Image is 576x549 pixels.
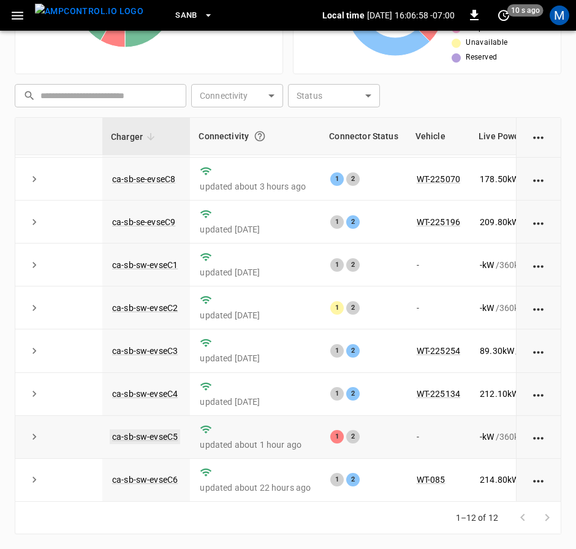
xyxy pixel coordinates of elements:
[417,217,460,227] a: WT-225196
[480,474,519,486] p: 214.80 kW
[200,266,311,278] p: updated [DATE]
[417,475,445,485] a: WT-085
[25,342,44,360] button: expand row
[110,429,180,444] a: ca-sb-sw-evseC5
[507,4,544,17] span: 10 s ago
[407,416,470,459] td: -
[346,172,360,186] div: 2
[531,474,547,486] div: action cell options
[330,301,344,315] div: 1
[346,430,360,443] div: 2
[494,6,513,25] button: set refresh interval
[417,389,460,399] a: WT-225134
[480,173,519,185] p: 178.50 kW
[531,216,547,228] div: action cell options
[480,302,494,314] p: - kW
[480,302,551,314] div: / 360 kW
[200,482,311,494] p: updated about 22 hours ago
[199,125,312,147] div: Connectivity
[407,286,470,329] td: -
[480,345,551,357] div: / 360 kW
[480,173,551,185] div: / 360 kW
[112,217,175,227] a: ca-sb-se-evseC9
[480,216,551,228] div: / 360 kW
[112,346,178,356] a: ca-sb-sw-evseC3
[346,387,360,401] div: 2
[330,344,344,358] div: 1
[346,215,360,229] div: 2
[25,213,44,231] button: expand row
[531,130,547,142] div: action cell options
[456,512,499,524] p: 1–12 of 12
[480,388,551,400] div: / 360 kW
[200,223,311,236] p: updated [DATE]
[330,172,344,186] div: 1
[480,474,551,486] div: / 360 kW
[407,244,470,286] td: -
[480,431,494,443] p: - kW
[531,345,547,357] div: action cell options
[480,388,519,400] p: 212.10 kW
[25,256,44,274] button: expand row
[531,302,547,314] div: action cell options
[346,258,360,272] div: 2
[531,259,547,271] div: action cell options
[25,428,44,446] button: expand row
[466,37,507,49] span: Unavailable
[112,174,175,184] a: ca-sb-se-evseC8
[330,387,344,401] div: 1
[175,9,197,23] span: SanB
[35,4,143,19] img: ampcontrol.io logo
[25,299,44,317] button: expand row
[200,352,311,364] p: updated [DATE]
[346,344,360,358] div: 2
[417,174,460,184] a: WT-225070
[531,173,547,185] div: action cell options
[330,258,344,272] div: 1
[25,385,44,403] button: expand row
[480,345,514,357] p: 89.30 kW
[330,430,344,443] div: 1
[112,475,178,485] a: ca-sb-sw-evseC6
[200,396,311,408] p: updated [DATE]
[170,4,218,28] button: SanB
[200,439,311,451] p: updated about 1 hour ago
[200,309,311,321] p: updated [DATE]
[417,346,460,356] a: WT-225254
[112,303,178,313] a: ca-sb-sw-evseC2
[531,388,547,400] div: action cell options
[480,431,551,443] div: / 360 kW
[25,470,44,489] button: expand row
[111,129,159,144] span: Charger
[112,260,178,270] a: ca-sb-sw-evseC1
[480,216,519,228] p: 209.80 kW
[112,389,178,399] a: ca-sb-sw-evseC4
[200,180,311,193] p: updated about 3 hours ago
[531,431,547,443] div: action cell options
[330,215,344,229] div: 1
[466,52,497,64] span: Reserved
[330,473,344,486] div: 1
[407,118,470,155] th: Vehicle
[346,301,360,315] div: 2
[25,170,44,188] button: expand row
[320,118,406,155] th: Connector Status
[480,259,551,271] div: / 360 kW
[346,473,360,486] div: 2
[480,259,494,271] p: - kW
[367,9,455,21] p: [DATE] 16:06:58 -07:00
[322,9,365,21] p: Local time
[249,125,271,147] button: Connection between the charger and our software.
[470,118,561,155] th: Live Power
[550,6,569,25] div: profile-icon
